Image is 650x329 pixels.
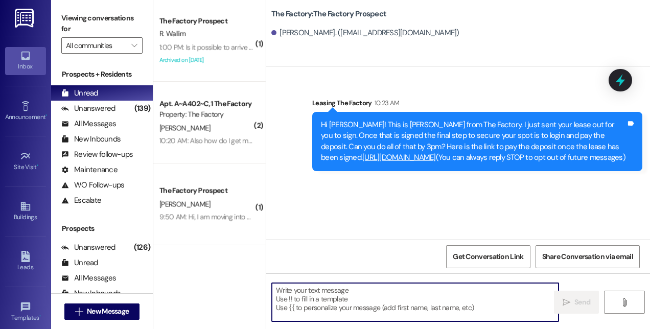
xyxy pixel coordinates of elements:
[159,185,254,196] div: The Factory Prospect
[5,47,46,75] a: Inbox
[159,109,254,120] div: Property: The Factory
[61,273,116,284] div: All Messages
[66,37,126,54] input: All communities
[51,223,153,234] div: Prospects
[132,101,153,116] div: (139)
[563,298,570,307] i: 
[61,134,121,145] div: New Inbounds
[542,251,633,262] span: Share Conversation via email
[372,98,400,108] div: 10:23 AM
[362,152,436,162] a: [URL][DOMAIN_NAME]
[61,288,121,299] div: New Inbounds
[61,242,115,253] div: Unanswered
[271,9,386,19] b: The Factory: The Factory Prospect
[45,112,47,119] span: •
[159,29,185,38] span: R. Wallim
[61,165,118,175] div: Maintenance
[159,99,254,109] div: Apt. A~A402~C, 1 The Factory
[61,119,116,129] div: All Messages
[87,306,129,317] span: New Message
[5,298,46,326] a: Templates •
[5,248,46,275] a: Leads
[5,198,46,225] a: Buildings
[61,88,98,99] div: Unread
[131,240,153,255] div: (126)
[536,245,640,268] button: Share Conversation via email
[51,69,153,80] div: Prospects + Residents
[61,149,133,160] div: Review follow-ups
[61,10,143,37] label: Viewing conversations for
[446,245,530,268] button: Get Conversation Link
[159,42,351,52] div: 1:00 PM: Is it possible to arrive to check in a little earlier than 1:30?
[131,41,137,50] i: 
[15,9,36,28] img: ResiDesk Logo
[5,148,46,175] a: Site Visit •
[159,199,211,208] span: [PERSON_NAME]
[620,298,628,307] i: 
[61,103,115,114] div: Unanswered
[61,180,124,191] div: WO Follow-ups
[158,54,255,66] div: Archived on [DATE]
[554,291,599,314] button: Send
[453,251,523,262] span: Get Conversation Link
[574,297,590,308] span: Send
[312,98,642,112] div: Leasing The Factory
[75,308,83,316] i: 
[271,28,459,38] div: [PERSON_NAME]. ([EMAIL_ADDRESS][DOMAIN_NAME])
[321,120,626,163] div: Hi [PERSON_NAME]! This is [PERSON_NAME] from The Factory. I just sent your lease out for you to s...
[64,303,140,320] button: New Message
[159,16,254,27] div: The Factory Prospect
[61,195,101,206] div: Escalate
[61,257,98,268] div: Unread
[159,123,211,132] span: [PERSON_NAME]
[39,313,41,320] span: •
[37,162,38,169] span: •
[159,136,293,145] div: 10:20 AM: Also how do I get my parking pass,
